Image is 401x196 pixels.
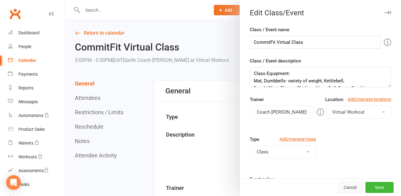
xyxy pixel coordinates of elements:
label: Location [325,96,343,103]
div: Payments [18,72,38,77]
a: Add/manage types [280,136,316,142]
a: Assessments [8,164,65,178]
a: Clubworx [7,6,23,21]
a: People [8,40,65,54]
div: Reports [18,85,33,90]
a: Calendar [8,54,65,67]
a: Waivers [8,136,65,150]
a: Tasks [8,178,65,191]
label: Class / Event description [250,57,301,65]
div: Tasks [18,182,29,187]
button: Virtual Workout [325,106,391,119]
a: Product Sales [8,123,65,136]
div: Assessments [18,168,49,173]
button: Save [365,182,394,193]
div: Edit Class/Event [240,9,401,17]
label: Event color [250,175,273,183]
div: People [18,44,31,49]
input: Enter event name [250,36,381,49]
a: Add/manage locations [348,96,391,103]
a: Reports [8,81,65,95]
a: Messages [8,95,65,109]
div: Open Intercom Messenger [6,175,21,190]
button: Cancel [338,182,362,193]
a: Dashboard [8,26,65,40]
div: Waivers [18,141,33,145]
a: Payments [8,67,65,81]
div: Workouts [18,154,37,159]
div: Product Sales [18,127,45,132]
a: Workouts [8,150,65,164]
span: Virtual Workout [332,109,364,115]
label: Class / Event name [250,26,289,33]
div: Dashboard [18,30,40,35]
div: Messages [18,99,38,104]
button: Class [250,145,316,158]
button: Coach [PERSON_NAME] [250,106,314,119]
label: Trainer [250,96,264,103]
div: Calendar [18,58,36,63]
label: Type [250,136,259,143]
div: Automations [18,113,43,118]
a: Automations [8,109,65,123]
